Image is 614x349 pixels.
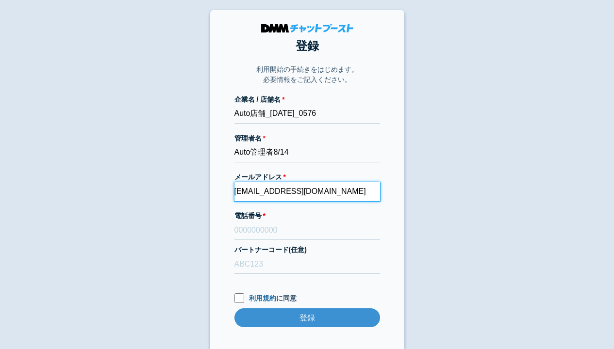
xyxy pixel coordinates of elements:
label: メールアドレス [234,172,380,182]
label: 企業名 / 店舗名 [234,95,380,105]
h1: 登録 [234,37,380,55]
img: DMMチャットブースト [261,24,353,32]
label: に同意 [234,293,380,303]
input: xxx@cb.com [234,182,380,201]
label: 電話番号 [234,211,380,221]
label: パートナーコード(任意) [234,245,380,255]
a: 利用規約 [249,294,276,302]
input: 登録 [234,308,380,327]
p: 利用開始の手続きをはじめます。 必要情報をご記入ください。 [256,64,358,85]
input: 会話 太郎 [234,143,380,162]
input: 利用規約に同意 [234,293,244,303]
input: 0000000000 [234,221,380,240]
label: 管理者名 [234,133,380,143]
input: ABC123 [234,255,380,274]
input: 株式会社チャットブースト [234,105,380,124]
